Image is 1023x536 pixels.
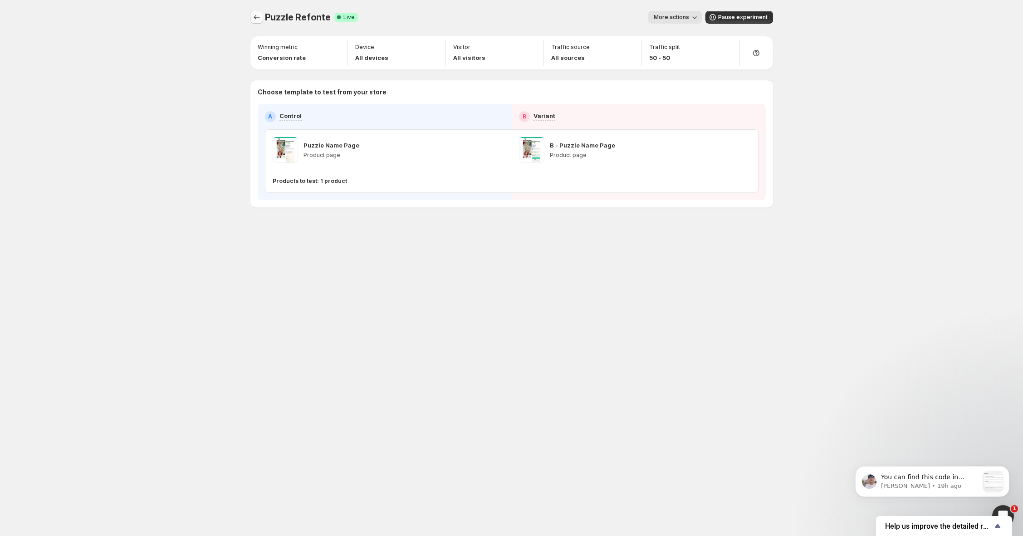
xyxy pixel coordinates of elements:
[453,53,485,62] p: All visitors
[550,152,615,159] p: Product page
[705,11,773,24] button: Pause experiment
[992,505,1014,527] iframe: Intercom live chat
[1011,505,1018,512] span: 1
[519,137,544,162] img: B - Puzzle Name Page
[453,44,470,51] p: Visitor
[885,521,1003,531] button: Show survey - Help us improve the detailed report for A/B campaigns
[279,111,302,120] p: Control
[649,53,680,62] p: 50 - 50
[718,14,768,21] span: Pause experiment
[273,177,347,185] p: Products to test: 1 product
[258,88,766,97] p: Choose template to test from your store
[654,14,689,21] span: More actions
[649,44,680,51] p: Traffic split
[250,11,263,24] button: Experiments
[343,14,355,21] span: Live
[551,44,590,51] p: Traffic source
[265,12,331,23] span: Puzzle Refonte
[355,53,388,62] p: All devices
[534,111,555,120] p: Variant
[885,522,992,531] span: Help us improve the detailed report for A/B campaigns
[273,137,298,162] img: Puzzle Name Page
[303,152,359,159] p: Product page
[303,141,359,150] p: Puzzle Name Page
[551,53,590,62] p: All sources
[523,113,526,120] h2: B
[355,44,374,51] p: Device
[842,448,1023,511] iframe: Intercom notifications message
[648,11,702,24] button: More actions
[258,53,306,62] p: Conversion rate
[268,113,272,120] h2: A
[550,141,615,150] p: B - Puzzle Name Page
[258,44,298,51] p: Winning metric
